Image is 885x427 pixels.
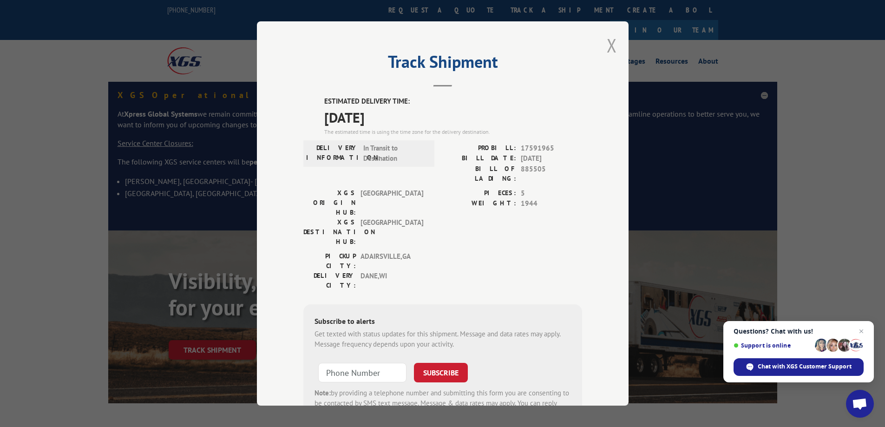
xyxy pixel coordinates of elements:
[303,55,582,73] h2: Track Shipment
[521,143,582,154] span: 17591965
[303,271,356,290] label: DELIVERY CITY:
[521,188,582,199] span: 5
[734,358,864,376] span: Chat with XGS Customer Support
[443,143,516,154] label: PROBILL:
[303,217,356,247] label: XGS DESTINATION HUB:
[607,33,617,58] button: Close modal
[324,128,582,136] div: The estimated time is using the time zone for the delivery destination.
[315,388,331,397] strong: Note:
[363,143,426,164] span: In Transit to Destination
[443,198,516,209] label: WEIGHT:
[443,164,516,184] label: BILL OF LADING:
[306,143,359,164] label: DELIVERY INFORMATION:
[303,188,356,217] label: XGS ORIGIN HUB:
[315,388,571,420] div: by providing a telephone number and submitting this form you are consenting to be contacted by SM...
[521,198,582,209] span: 1944
[414,363,468,382] button: SUBSCRIBE
[443,188,516,199] label: PIECES:
[315,315,571,329] div: Subscribe to alerts
[443,153,516,164] label: BILL DATE:
[734,328,864,335] span: Questions? Chat with us!
[315,329,571,350] div: Get texted with status updates for this shipment. Message and data rates may apply. Message frequ...
[318,363,406,382] input: Phone Number
[324,96,582,107] label: ESTIMATED DELIVERY TIME:
[521,153,582,164] span: [DATE]
[361,271,423,290] span: DANE , WI
[361,188,423,217] span: [GEOGRAPHIC_DATA]
[303,251,356,271] label: PICKUP CITY:
[361,251,423,271] span: ADAIRSVILLE , GA
[734,342,812,349] span: Support is online
[521,164,582,184] span: 885505
[324,107,582,128] span: [DATE]
[361,217,423,247] span: [GEOGRAPHIC_DATA]
[758,362,852,371] span: Chat with XGS Customer Support
[846,390,874,418] a: Open chat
